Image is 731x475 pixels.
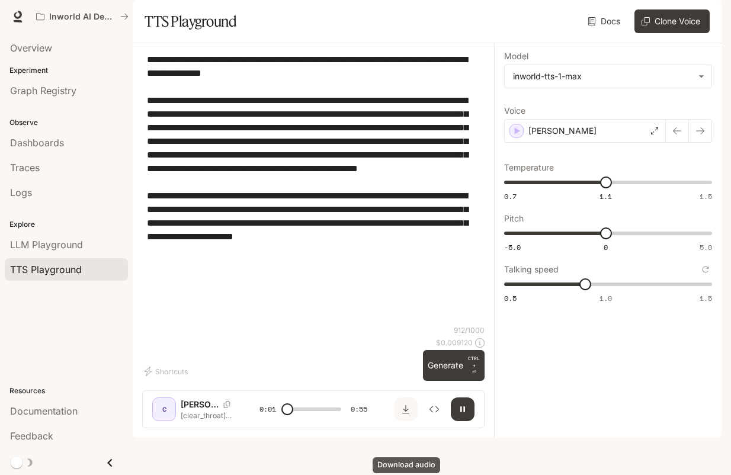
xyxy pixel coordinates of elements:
[504,163,554,172] p: Temperature
[700,191,712,201] span: 1.5
[599,293,612,303] span: 1.0
[528,125,597,137] p: [PERSON_NAME]
[700,242,712,252] span: 5.0
[504,52,528,60] p: Model
[513,70,692,82] div: inworld-tts-1-max
[394,397,418,421] button: Download audio
[634,9,710,33] button: Clone Voice
[373,457,440,473] div: Download audio
[468,355,480,376] p: ⏎
[585,9,625,33] a: Docs
[145,9,236,33] h1: TTS Playground
[504,214,524,223] p: Pitch
[351,403,367,415] span: 0:55
[49,12,116,22] p: Inworld AI Demos
[604,242,608,252] span: 0
[700,293,712,303] span: 1.5
[155,400,174,419] div: C
[504,107,525,115] p: Voice
[504,191,517,201] span: 0.7
[436,338,473,348] p: $ 0.009120
[259,403,276,415] span: 0:01
[31,5,134,28] button: All workspaces
[505,65,711,88] div: inworld-tts-1-max
[504,293,517,303] span: 0.5
[142,362,193,381] button: Shortcuts
[468,355,480,369] p: CTRL +
[599,191,612,201] span: 1.1
[219,401,235,408] button: Copy Voice ID
[181,410,238,421] p: [clear_throat] You move with precision, aware that every motion is measured for both pleasure and...
[699,263,712,276] button: Reset to default
[504,265,559,274] p: Talking speed
[423,350,485,381] button: GenerateCTRL +⏎
[181,399,219,410] p: [PERSON_NAME]
[454,325,485,335] p: 912 / 1000
[504,242,521,252] span: -5.0
[422,397,446,421] button: Inspect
